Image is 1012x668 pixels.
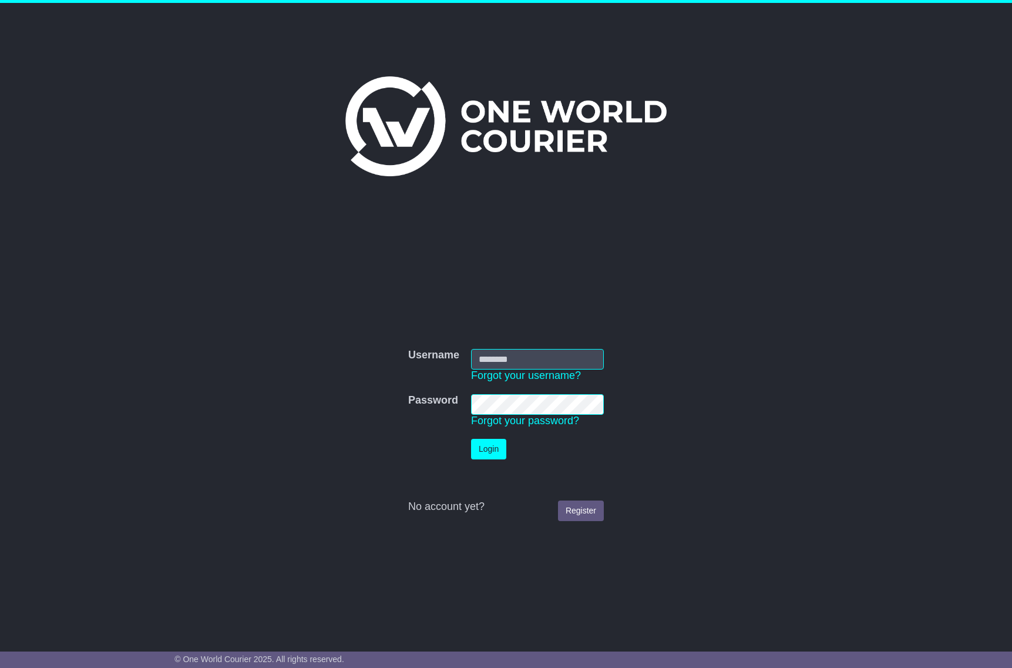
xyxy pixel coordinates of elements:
[408,349,459,362] label: Username
[471,439,506,459] button: Login
[408,501,604,513] div: No account yet?
[345,76,666,176] img: One World
[174,654,344,664] span: © One World Courier 2025. All rights reserved.
[471,415,579,427] a: Forgot your password?
[408,394,458,407] label: Password
[558,501,604,521] a: Register
[471,370,581,381] a: Forgot your username?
